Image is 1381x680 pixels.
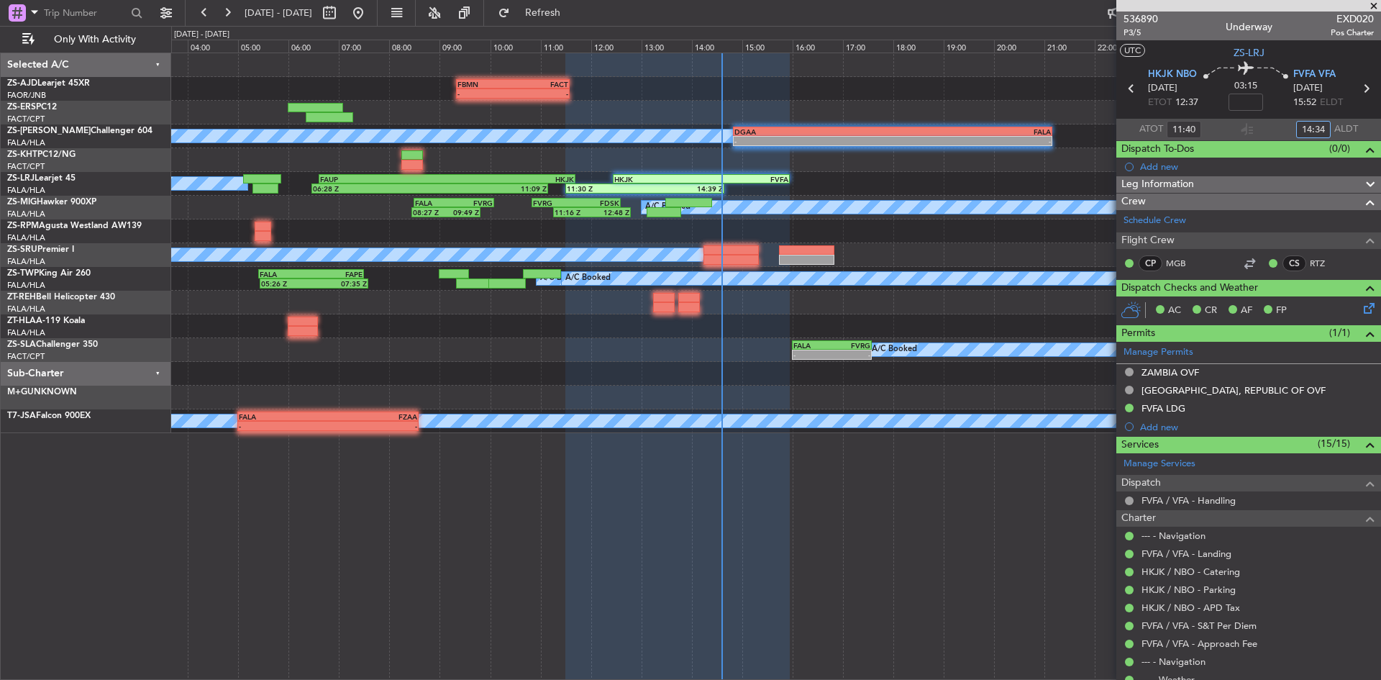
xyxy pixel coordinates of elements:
div: 15:00 [742,40,793,53]
div: 11:00 [541,40,591,53]
a: FACT/CPT [7,161,45,172]
div: 12:00 [591,40,642,53]
a: HKJK / NBO - APD Tax [1141,602,1240,614]
span: ZT-REH [7,293,36,302]
span: ZS-TWP [7,269,39,278]
a: ZT-HLAA-119 Koala [7,317,85,325]
span: ATOT [1139,122,1163,137]
div: 19:00 [944,40,994,53]
span: Dispatch To-Dos [1121,141,1194,158]
span: ZS-MIG [7,198,37,207]
div: 07:00 [339,40,389,53]
div: A/C Booked [540,268,585,289]
div: 11:16 Z [555,208,592,217]
div: 14:00 [692,40,742,53]
a: HKJK / NBO - Catering [1141,566,1240,578]
span: EXD020 [1331,12,1374,27]
div: FALA [893,127,1051,136]
span: Pos Charter [1331,27,1374,39]
span: (0/0) [1329,141,1350,156]
a: Manage Services [1124,457,1195,471]
a: FACT/CPT [7,351,45,362]
span: [DATE] - [DATE] [245,6,312,19]
a: FVFA / VFA - S&T Per Diem [1141,620,1257,632]
span: Refresh [513,8,573,18]
span: ETOT [1148,96,1172,110]
div: - [513,89,568,98]
div: 11:09 Z [429,184,546,193]
div: FALA [239,412,328,421]
input: --:-- [1167,121,1201,138]
div: 11:30 Z [567,184,645,193]
a: FALA/HLA [7,327,45,338]
a: Schedule Crew [1124,214,1186,228]
span: 536890 [1124,12,1158,27]
div: FAPE [311,270,363,278]
div: 13:00 [642,40,692,53]
a: FALA/HLA [7,304,45,314]
span: ALDT [1334,122,1358,137]
div: A/C Booked [565,268,611,289]
span: ZS-LRJ [7,174,35,183]
a: MGB [1166,257,1198,270]
div: HKJK [614,175,701,183]
span: AC [1168,304,1181,318]
div: FVRG [454,199,493,207]
div: 07:35 Z [314,279,367,288]
div: 12:48 Z [592,208,629,217]
span: Services [1121,437,1159,453]
span: HKJK NBO [1148,68,1197,82]
a: FALA/HLA [7,232,45,243]
a: T7-JSAFalcon 900EX [7,412,91,420]
div: FACT [513,80,568,89]
div: 06:00 [288,40,339,53]
div: [DATE] - [DATE] [174,29,229,41]
input: Trip Number [44,2,127,24]
span: Charter [1121,510,1156,527]
div: 14:39 Z [644,184,723,193]
span: AF [1241,304,1252,318]
a: ZS-LRJLearjet 45 [7,174,76,183]
a: ZT-REHBell Helicopter 430 [7,293,115,302]
div: FAUP [320,175,447,183]
a: ZS-ERSPC12 [7,103,57,112]
span: ZS-SLA [7,340,36,349]
a: FACT/CPT [7,114,45,124]
a: --- - Navigation [1141,656,1205,668]
span: ELDT [1320,96,1343,110]
span: ZT-HLA [7,317,36,325]
div: - [893,137,1051,145]
div: A/C Booked [872,339,917,361]
span: M+G [7,388,27,396]
span: Flight Crew [1121,232,1175,249]
div: 05:26 Z [261,279,314,288]
span: ZS-KHT [7,150,37,159]
div: CP [1139,255,1162,271]
div: FDSK [576,199,619,207]
div: 10:00 [491,40,541,53]
div: A/C Booked [645,196,690,218]
input: --:-- [1296,121,1331,138]
a: FALA/HLA [7,280,45,291]
a: FALA/HLA [7,209,45,219]
div: FVRG [832,341,871,350]
a: ZS-SLAChallenger 350 [7,340,98,349]
span: FP [1276,304,1287,318]
a: Manage Permits [1124,345,1193,360]
a: ZS-RPMAgusta Westland AW139 [7,222,142,230]
div: 09:49 Z [446,208,479,217]
a: ZS-[PERSON_NAME]Challenger 604 [7,127,152,135]
span: Permits [1121,325,1155,342]
a: ZS-TWPKing Air 260 [7,269,91,278]
a: ZS-AJDLearjet 45XR [7,79,90,88]
span: 12:37 [1175,96,1198,110]
div: - [793,350,832,359]
span: [DATE] [1148,81,1177,96]
span: Dispatch [1121,475,1161,491]
a: ZS-KHTPC12/NG [7,150,76,159]
a: FALA/HLA [7,185,45,196]
span: FVFA VFA [1293,68,1336,82]
div: FALA [793,341,832,350]
div: 05:00 [238,40,288,53]
div: - [734,137,893,145]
